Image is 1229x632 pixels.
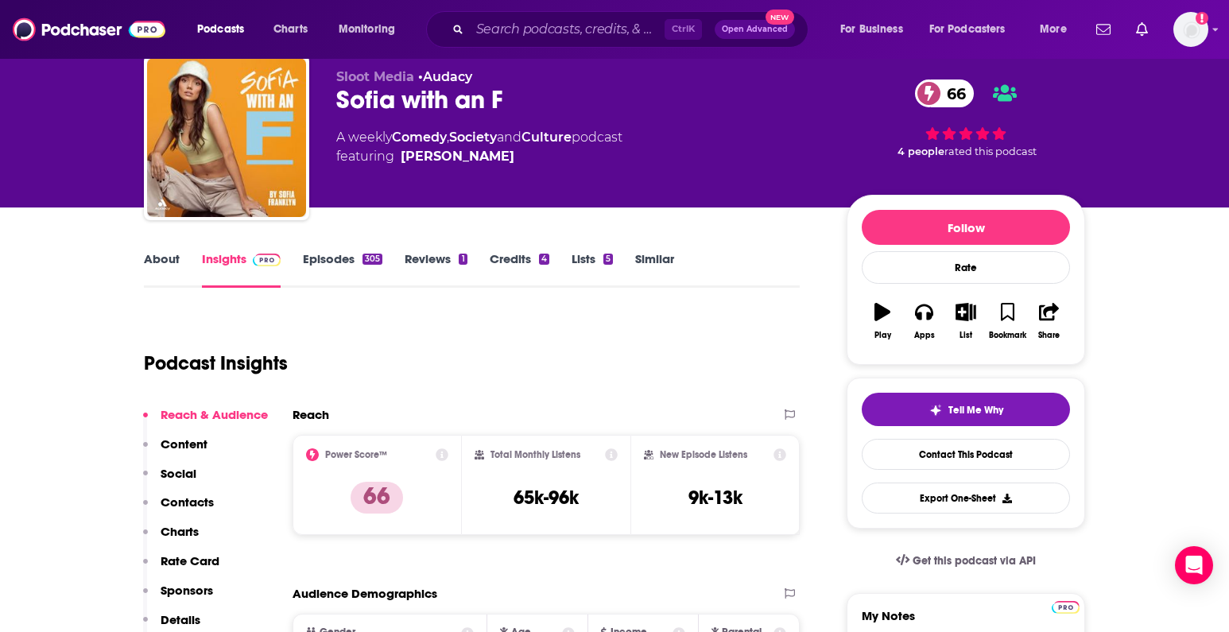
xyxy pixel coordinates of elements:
div: Rate [862,251,1070,284]
h3: 9k-13k [688,486,742,510]
p: Social [161,466,196,481]
div: List [960,331,972,340]
input: Search podcasts, credits, & more... [470,17,665,42]
span: • [418,69,472,84]
a: About [144,251,180,288]
span: New [766,10,794,25]
div: Play [874,331,891,340]
a: Episodes305 [303,251,382,288]
button: Play [862,293,903,350]
p: Sponsors [161,583,213,598]
h2: Audience Demographics [293,586,437,601]
a: Credits4 [490,251,549,288]
a: Similar [635,251,674,288]
a: Show notifications dropdown [1090,16,1117,43]
h2: Total Monthly Listens [490,449,580,460]
span: More [1040,18,1067,41]
button: Export One-Sheet [862,483,1070,514]
a: Sofia Franklyn [401,147,514,166]
span: 66 [931,79,974,107]
button: Follow [862,210,1070,245]
button: Apps [903,293,944,350]
span: and [497,130,521,145]
span: Podcasts [197,18,244,41]
span: rated this podcast [944,145,1037,157]
span: Get this podcast via API [913,554,1036,568]
p: Charts [161,524,199,539]
p: 66 [351,482,403,514]
a: InsightsPodchaser Pro [202,251,281,288]
p: Rate Card [161,553,219,568]
h1: Podcast Insights [144,351,288,375]
button: Social [143,466,196,495]
span: featuring [336,147,622,166]
a: Comedy [392,130,447,145]
button: Rate Card [143,553,219,583]
button: tell me why sparkleTell Me Why [862,393,1070,426]
div: Open Intercom Messenger [1175,546,1213,584]
div: Share [1038,331,1060,340]
span: Sloot Media [336,69,414,84]
p: Reach & Audience [161,407,268,422]
span: 4 people [898,145,944,157]
p: Content [161,436,207,452]
p: Details [161,612,200,627]
button: Sponsors [143,583,213,612]
p: Contacts [161,494,214,510]
img: Podchaser Pro [253,254,281,266]
div: 4 [539,254,549,265]
h3: 65k-96k [514,486,579,510]
img: Sofia with an F [147,58,306,217]
span: Monitoring [339,18,395,41]
a: Lists5 [572,251,613,288]
a: Show notifications dropdown [1130,16,1154,43]
div: A weekly podcast [336,128,622,166]
h2: New Episode Listens [660,449,747,460]
a: Get this podcast via API [883,541,1049,580]
img: User Profile [1173,12,1208,47]
a: Society [449,130,497,145]
button: Charts [143,524,199,553]
span: Ctrl K [665,19,702,40]
button: Contacts [143,494,214,524]
button: Content [143,436,207,466]
h2: Reach [293,407,329,422]
img: Podchaser Pro [1052,601,1080,614]
span: Open Advanced [722,25,788,33]
button: open menu [829,17,923,42]
img: tell me why sparkle [929,404,942,417]
span: Tell Me Why [948,404,1003,417]
span: Logged in as SimonElement [1173,12,1208,47]
a: 66 [915,79,974,107]
a: Audacy [423,69,472,84]
a: Reviews1 [405,251,467,288]
span: , [447,130,449,145]
div: Apps [914,331,935,340]
button: Show profile menu [1173,12,1208,47]
button: Share [1029,293,1070,350]
span: Charts [273,18,308,41]
button: Bookmark [987,293,1028,350]
svg: Add a profile image [1196,12,1208,25]
button: open menu [328,17,416,42]
img: Podchaser - Follow, Share and Rate Podcasts [13,14,165,45]
div: 66 4 peoplerated this podcast [847,69,1085,168]
a: Contact This Podcast [862,439,1070,470]
button: Reach & Audience [143,407,268,436]
button: open menu [186,17,265,42]
button: List [945,293,987,350]
div: Search podcasts, credits, & more... [441,11,824,48]
div: 5 [603,254,613,265]
div: 305 [362,254,382,265]
div: 1 [459,254,467,265]
a: Culture [521,130,572,145]
button: Open AdvancedNew [715,20,795,39]
button: open menu [919,17,1029,42]
a: Pro website [1052,599,1080,614]
div: Bookmark [989,331,1026,340]
span: For Business [840,18,903,41]
span: For Podcasters [929,18,1006,41]
button: open menu [1029,17,1087,42]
